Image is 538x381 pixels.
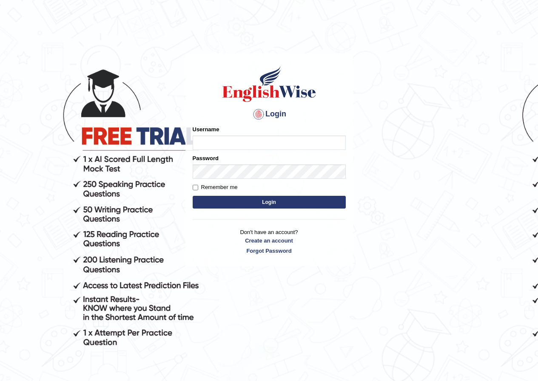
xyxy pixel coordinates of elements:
[193,107,346,121] h4: Login
[193,196,346,209] button: Login
[193,185,198,190] input: Remember me
[193,154,219,162] label: Password
[193,237,346,245] a: Create an account
[193,183,238,192] label: Remember me
[193,125,219,133] label: Username
[193,228,346,254] p: Don't have an account?
[221,65,318,103] img: Logo of English Wise sign in for intelligent practice with AI
[193,247,346,255] a: Forgot Password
